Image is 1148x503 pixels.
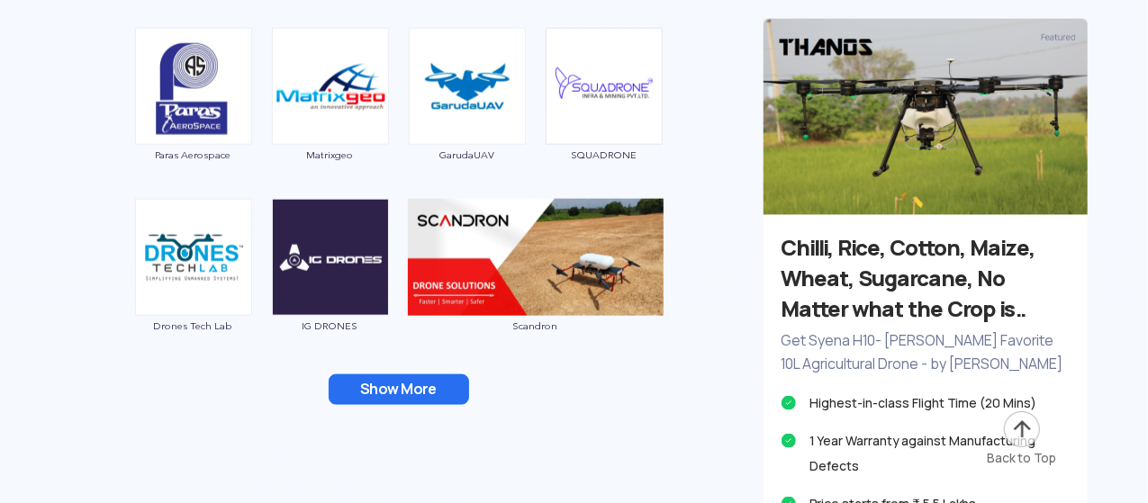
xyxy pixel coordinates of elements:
span: Drones Tech Lab [134,320,253,331]
span: SQUADRONE [545,149,664,160]
a: IG DRONES [271,248,390,331]
a: Drones Tech Lab [134,248,253,331]
span: GarudaUAV [408,149,527,160]
img: ic_igdrones.png [272,199,389,316]
a: Scandron [408,248,664,331]
img: ic_arrow-up.png [1002,409,1042,449]
span: IG DRONES [271,320,390,331]
p: Get Syena H10- [PERSON_NAME] Favorite 10L Agricultural Drone - by [PERSON_NAME] [782,329,1070,376]
img: ic_squadrone.png [546,28,663,145]
a: GarudaUAV [408,77,527,160]
button: Show More [329,374,469,405]
span: Paras Aerospace [134,149,253,160]
a: Paras Aerospace [134,77,253,160]
h3: Chilli, Rice, Cotton, Maize, Wheat, Sugarcane, No Matter what the Crop is.. [782,233,1070,325]
a: SQUADRONE [545,77,664,160]
img: ic_paras.png [135,28,252,145]
a: Matrixgeo [271,77,390,160]
span: Matrixgeo [271,149,390,160]
img: thanos_side.png [764,19,1088,214]
img: ic_dronetechlab.png [135,199,252,316]
li: 1 Year Warranty against Manufacturing Defects [782,428,1070,479]
span: Scandron [408,320,664,331]
img: img_scandron_double.png [408,199,664,316]
img: ic_matrixgeo.png [272,28,389,145]
img: ic_garuda.png [409,28,526,145]
li: Highest-in-class Flight Time (20 Mins) [782,391,1070,416]
div: Back to Top [987,449,1056,467]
